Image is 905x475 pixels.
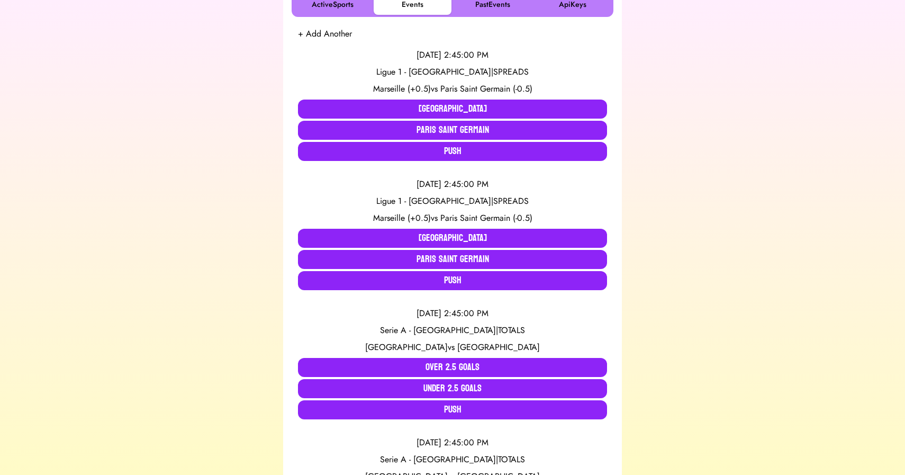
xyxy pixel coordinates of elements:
[298,83,607,95] div: vs
[298,250,607,269] button: Paris Saint Germain
[298,212,607,225] div: vs
[298,307,607,320] div: [DATE] 2:45:00 PM
[298,324,607,337] div: Serie A - [GEOGRAPHIC_DATA] | TOTALS
[298,379,607,398] button: Under 2.5 Goals
[440,212,532,224] span: Paris Saint Germain (-0.5)
[373,83,431,95] span: Marseille (+0.5)
[298,436,607,449] div: [DATE] 2:45:00 PM
[298,400,607,419] button: Push
[298,195,607,208] div: Ligue 1 - [GEOGRAPHIC_DATA] | SPREADS
[298,271,607,290] button: Push
[298,178,607,191] div: [DATE] 2:45:00 PM
[298,341,607,354] div: vs
[440,83,532,95] span: Paris Saint Germain (-0.5)
[365,341,448,353] span: [GEOGRAPHIC_DATA]
[298,453,607,466] div: Serie A - [GEOGRAPHIC_DATA] | TOTALS
[298,66,607,78] div: Ligue 1 - [GEOGRAPHIC_DATA] | SPREADS
[298,28,352,40] button: + Add Another
[298,142,607,161] button: Push
[298,49,607,61] div: [DATE] 2:45:00 PM
[298,121,607,140] button: Paris Saint Germain
[457,341,540,353] span: [GEOGRAPHIC_DATA]
[298,229,607,248] button: [GEOGRAPHIC_DATA]
[373,212,431,224] span: Marseille (+0.5)
[298,100,607,119] button: [GEOGRAPHIC_DATA]
[298,358,607,377] button: Over 2.5 Goals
